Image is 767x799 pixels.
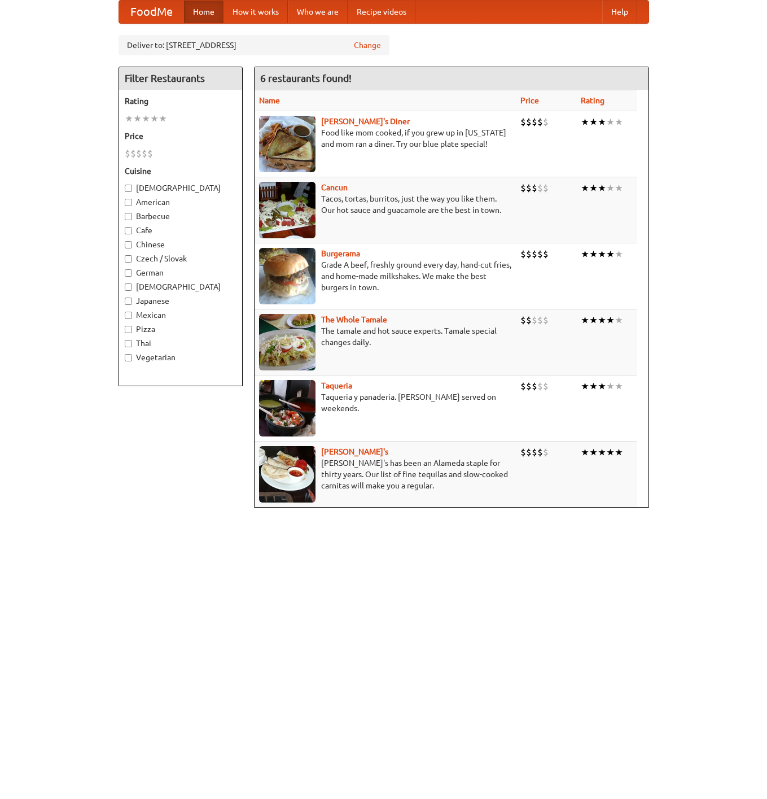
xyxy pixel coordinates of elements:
[321,183,348,192] a: Cancun
[598,380,606,392] li: ★
[125,340,132,347] input: Thai
[150,112,159,125] li: ★
[223,1,288,23] a: How it works
[125,211,236,222] label: Barbecue
[321,447,388,456] a: [PERSON_NAME]'s
[259,446,315,503] img: pedros.jpg
[142,147,147,160] li: $
[125,112,133,125] li: ★
[615,446,623,459] li: ★
[136,147,142,160] li: $
[589,182,598,194] li: ★
[321,315,387,324] a: The Whole Tamale
[125,130,236,142] h5: Price
[537,248,543,260] li: $
[526,380,532,392] li: $
[581,248,589,260] li: ★
[598,182,606,194] li: ★
[159,112,167,125] li: ★
[615,116,623,128] li: ★
[526,248,532,260] li: $
[598,116,606,128] li: ★
[615,380,623,392] li: ★
[526,314,532,326] li: $
[125,298,132,305] input: Japanese
[543,182,549,194] li: $
[125,197,236,208] label: American
[606,446,615,459] li: ★
[606,182,615,194] li: ★
[589,380,598,392] li: ★
[125,352,236,363] label: Vegetarian
[532,314,537,326] li: $
[125,326,132,333] input: Pizza
[520,380,526,392] li: $
[125,225,236,236] label: Cafe
[526,182,532,194] li: $
[259,380,315,436] img: taqueria.jpg
[288,1,348,23] a: Who we are
[125,281,236,292] label: [DEMOGRAPHIC_DATA]
[125,213,132,220] input: Barbecue
[537,182,543,194] li: $
[589,248,598,260] li: ★
[606,380,615,392] li: ★
[615,182,623,194] li: ★
[259,116,315,172] img: sallys.jpg
[125,295,236,307] label: Japanese
[581,182,589,194] li: ★
[259,193,511,216] p: Tacos, tortas, burritos, just the way you like them. Our hot sauce and guacamole are the best in ...
[125,227,132,234] input: Cafe
[532,446,537,459] li: $
[581,116,589,128] li: ★
[589,116,598,128] li: ★
[520,446,526,459] li: $
[321,381,352,390] b: Taqueria
[615,248,623,260] li: ★
[598,446,606,459] li: ★
[125,182,236,194] label: [DEMOGRAPHIC_DATA]
[532,182,537,194] li: $
[125,165,236,177] h5: Cuisine
[321,249,360,258] a: Burgerama
[537,116,543,128] li: $
[259,391,511,414] p: Taqueria y panaderia. [PERSON_NAME] served on weekends.
[606,314,615,326] li: ★
[125,338,236,349] label: Thai
[537,314,543,326] li: $
[259,457,511,491] p: [PERSON_NAME]'s has been an Alameda staple for thirty years. Our list of fine tequilas and slow-c...
[119,67,242,90] h4: Filter Restaurants
[119,35,389,55] div: Deliver to: [STREET_ADDRESS]
[259,248,315,304] img: burgerama.jpg
[581,314,589,326] li: ★
[581,446,589,459] li: ★
[133,112,142,125] li: ★
[321,117,410,126] b: [PERSON_NAME]'s Diner
[532,116,537,128] li: $
[543,314,549,326] li: $
[259,182,315,238] img: cancun.jpg
[259,127,511,150] p: Food like mom cooked, if you grew up in [US_STATE] and mom ran a diner. Try our blue plate special!
[125,253,236,264] label: Czech / Slovak
[125,241,132,248] input: Chinese
[543,380,549,392] li: $
[260,73,352,84] ng-pluralize: 6 restaurants found!
[125,312,132,319] input: Mexican
[125,95,236,107] h5: Rating
[125,354,132,361] input: Vegetarian
[125,309,236,321] label: Mexican
[259,96,280,105] a: Name
[602,1,637,23] a: Help
[589,446,598,459] li: ★
[259,325,511,348] p: The tamale and hot sauce experts. Tamale special changes daily.
[147,147,153,160] li: $
[125,267,236,278] label: German
[142,112,150,125] li: ★
[532,248,537,260] li: $
[532,380,537,392] li: $
[259,259,511,293] p: Grade A beef, freshly ground every day, hand-cut fries, and home-made milkshakes. We make the bes...
[520,96,539,105] a: Price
